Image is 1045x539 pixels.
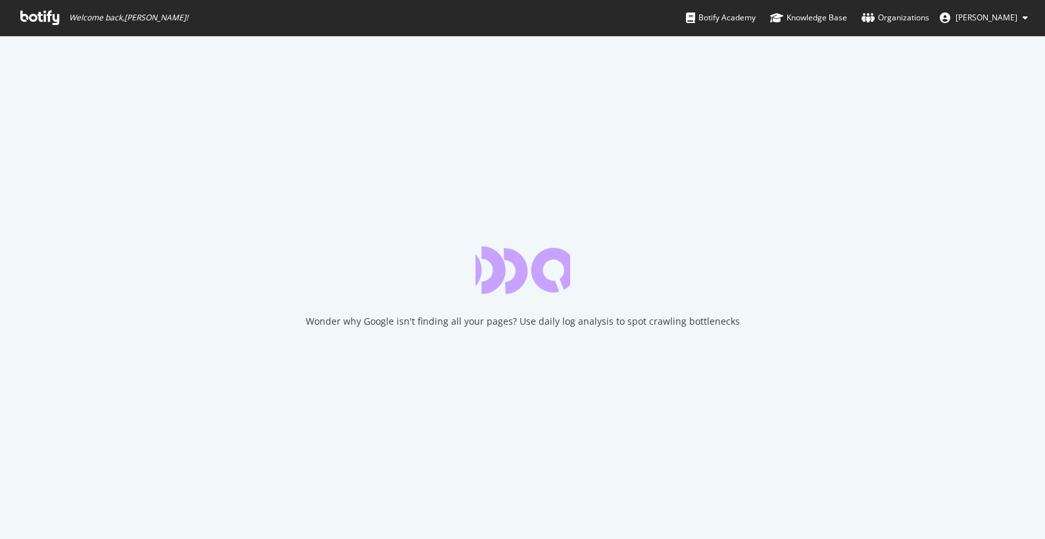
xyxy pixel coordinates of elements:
[929,7,1038,28] button: [PERSON_NAME]
[306,315,740,328] div: Wonder why Google isn't finding all your pages? Use daily log analysis to spot crawling bottlenecks
[475,246,570,294] div: animation
[862,11,929,24] div: Organizations
[686,11,756,24] div: Botify Academy
[956,12,1017,23] span: Allison Gollub
[69,12,188,23] span: Welcome back, [PERSON_NAME] !
[770,11,847,24] div: Knowledge Base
